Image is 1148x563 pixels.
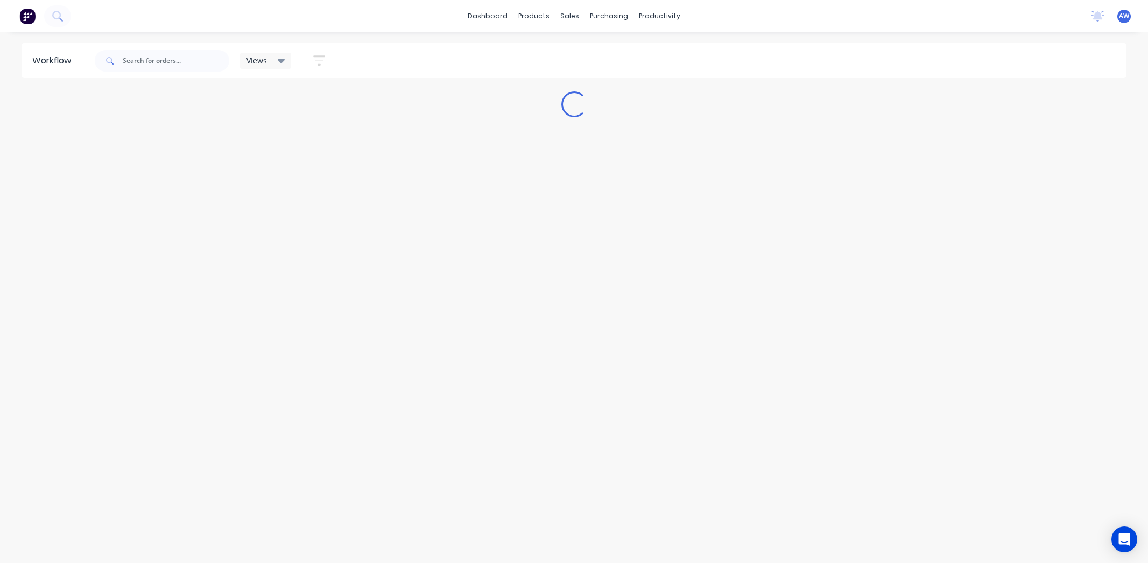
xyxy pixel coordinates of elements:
[462,8,513,24] a: dashboard
[1119,11,1129,21] span: AW
[555,8,584,24] div: sales
[633,8,686,24] div: productivity
[513,8,555,24] div: products
[123,50,229,72] input: Search for orders...
[246,55,267,66] span: Views
[32,54,76,67] div: Workflow
[584,8,633,24] div: purchasing
[1111,526,1137,552] div: Open Intercom Messenger
[19,8,36,24] img: Factory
